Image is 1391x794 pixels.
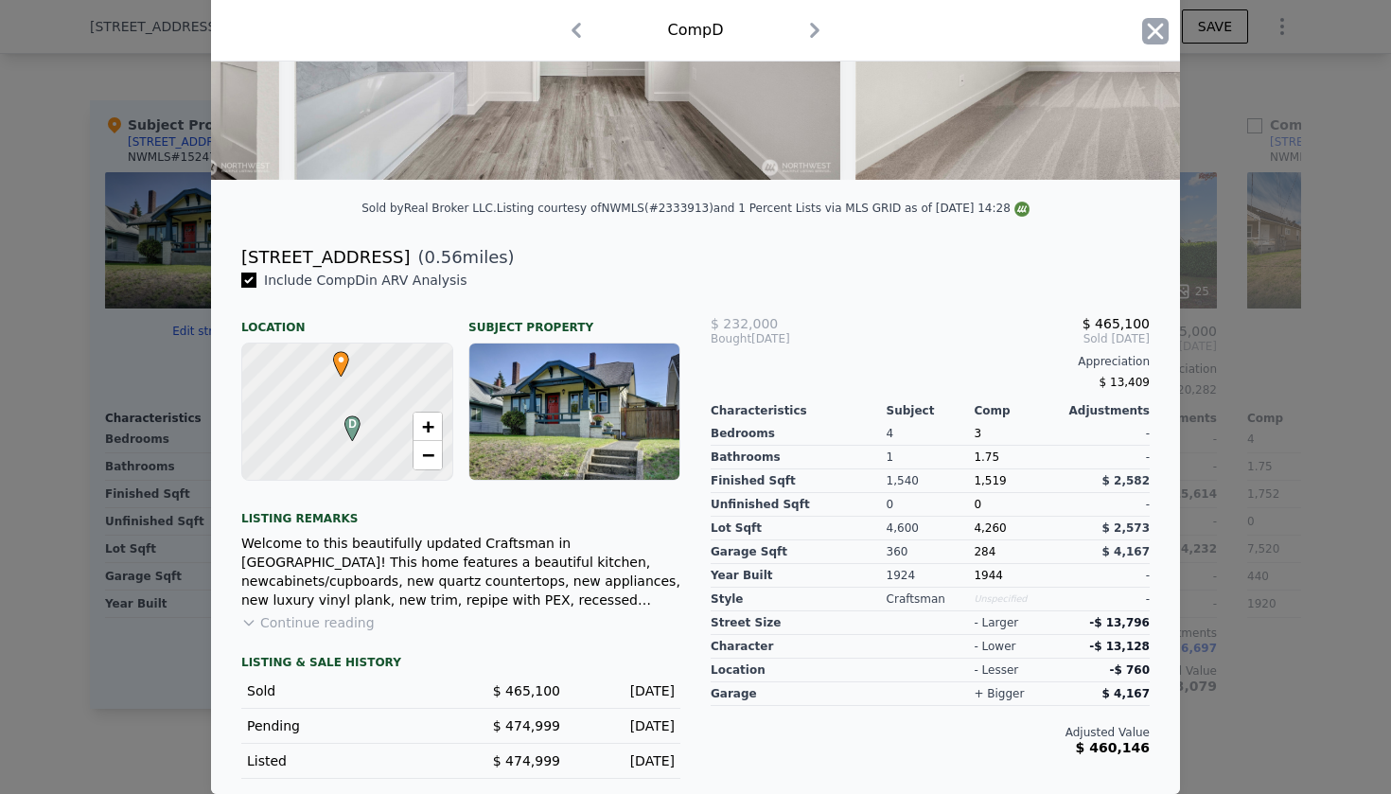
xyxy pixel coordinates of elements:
div: Listing courtesy of NWMLS (#2333913) and 1 Percent Lists via MLS GRID as of [DATE] 14:28 [497,202,1030,215]
div: Subject Property [468,305,680,335]
div: - [1062,446,1150,469]
div: Lot Sqft [711,517,887,540]
span: 0 [974,498,981,511]
div: + bigger [974,686,1024,701]
div: 1,540 [887,469,975,493]
div: Unspecified [974,588,1062,611]
span: Bought [711,331,751,346]
div: [DATE] [711,331,857,346]
span: $ 2,582 [1102,474,1150,487]
span: $ 13,409 [1100,376,1150,389]
div: Sold [247,681,446,700]
div: Style [711,588,887,611]
div: Adjustments [1062,403,1150,418]
span: 0.56 [425,247,463,267]
div: Listing remarks [241,496,680,526]
div: - [1062,588,1150,611]
div: 1924 [887,564,975,588]
div: Pending [247,716,446,735]
div: Unfinished Sqft [711,493,887,517]
span: $ 474,999 [493,718,560,733]
div: 4 [887,422,975,446]
span: $ 2,573 [1102,521,1150,535]
span: -$ 13,128 [1089,640,1150,653]
div: - lesser [974,662,1018,678]
div: Comp [974,403,1062,418]
div: character [711,635,887,659]
div: Characteristics [711,403,887,418]
div: - [1062,422,1150,446]
span: 4,260 [974,521,1006,535]
a: Zoom in [414,413,442,441]
span: • [328,345,354,374]
button: Continue reading [241,613,375,632]
div: [DATE] [575,681,675,700]
div: 1 [887,446,975,469]
div: - larger [974,615,1018,630]
span: -$ 760 [1109,663,1150,677]
span: $ 4,167 [1102,545,1150,558]
div: location [711,659,887,682]
a: Zoom out [414,441,442,469]
div: Adjusted Value [711,725,1150,740]
img: NWMLS Logo [1014,202,1030,217]
div: - lower [974,639,1015,654]
span: 1,519 [974,474,1006,487]
div: 4,600 [887,517,975,540]
div: [STREET_ADDRESS] [241,244,410,271]
div: Garage Sqft [711,540,887,564]
div: Comp D [667,19,723,42]
span: $ 465,100 [1083,316,1150,331]
div: Year Built [711,564,887,588]
div: Subject [887,403,975,418]
div: Welcome to this beautifully updated Craftsman in [GEOGRAPHIC_DATA]! This home features a beautifu... [241,534,680,609]
span: $ 460,146 [1076,740,1150,755]
div: Finished Sqft [711,469,887,493]
div: • [328,351,340,362]
span: + [422,415,434,438]
span: Sold [DATE] [857,331,1150,346]
div: [DATE] [575,716,675,735]
span: $ 232,000 [711,316,778,331]
div: Craftsman [887,588,975,611]
div: garage [711,682,887,706]
span: $ 465,100 [493,683,560,698]
div: 1.75 [974,446,1062,469]
div: Appreciation [711,354,1150,369]
div: - [1062,564,1150,588]
div: Location [241,305,453,335]
span: D [340,415,365,432]
span: $ 474,999 [493,753,560,768]
div: 1944 [974,564,1062,588]
div: Bedrooms [711,422,887,446]
span: -$ 13,796 [1089,616,1150,629]
div: Sold by Real Broker LLC . [361,202,497,215]
div: D [340,415,351,427]
div: Listed [247,751,446,770]
div: 360 [887,540,975,564]
span: ( miles) [410,244,514,271]
div: LISTING & SALE HISTORY [241,655,680,674]
div: street size [711,611,887,635]
span: Include Comp D in ARV Analysis [256,273,475,288]
div: Bathrooms [711,446,887,469]
div: [DATE] [575,751,675,770]
span: − [422,443,434,467]
span: $ 4,167 [1102,687,1150,700]
span: 284 [974,545,995,558]
div: - [1062,493,1150,517]
div: 0 [887,493,975,517]
span: 3 [974,427,981,440]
